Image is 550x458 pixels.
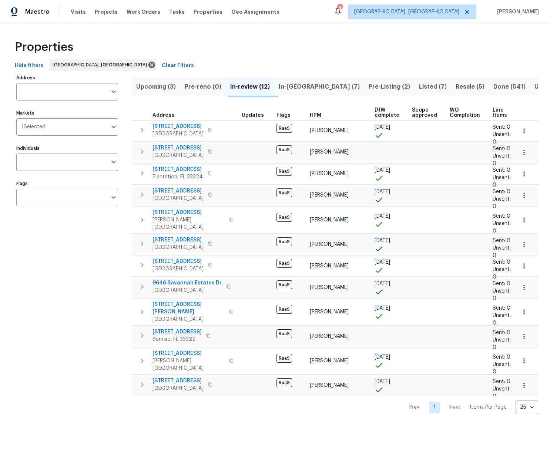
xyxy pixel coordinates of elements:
[375,168,390,173] span: [DATE]
[493,108,507,118] span: Line Items
[276,378,292,387] span: RaaS
[276,124,292,133] span: RaaS
[21,124,46,130] span: 1 Selected
[53,61,150,69] span: [GEOGRAPHIC_DATA], [GEOGRAPHIC_DATA]
[185,82,221,92] span: Pre-reno (0)
[516,398,538,417] div: 25
[375,355,390,360] span: [DATE]
[456,82,484,92] span: Resale (5)
[152,216,225,231] span: [PERSON_NAME][GEOGRAPHIC_DATA]
[310,309,349,314] span: [PERSON_NAME]
[310,217,349,223] span: [PERSON_NAME]
[493,281,510,286] span: Sent: 0
[375,260,390,265] span: [DATE]
[493,306,510,311] span: Sent: 0
[152,144,204,152] span: [STREET_ADDRESS]
[337,4,342,12] div: 8
[412,108,437,118] span: Scope approved
[15,61,44,70] span: Hide filters
[49,59,157,71] div: [GEOGRAPHIC_DATA], [GEOGRAPHIC_DATA]
[152,336,202,343] span: Sunrise, FL 33322
[369,82,410,92] span: Pre-Listing (2)
[493,214,510,219] span: Sent: 0
[375,214,390,219] span: [DATE]
[494,8,539,16] span: [PERSON_NAME]
[310,128,349,133] span: [PERSON_NAME]
[152,287,222,294] span: [GEOGRAPHIC_DATA]
[310,242,349,247] span: [PERSON_NAME]
[194,8,222,16] span: Properties
[493,197,511,209] span: Unsent: 0
[310,263,349,268] span: [PERSON_NAME]
[152,195,204,202] span: [GEOGRAPHIC_DATA]
[375,189,390,194] span: [DATE]
[162,61,194,70] span: Clear Filters
[95,8,118,16] span: Projects
[429,402,440,413] a: Goto page 1
[108,122,119,132] button: Open
[493,260,510,265] span: Sent: 0
[276,113,291,118] span: Flags
[152,173,203,181] span: Plantation, FL 33324
[152,123,204,130] span: [STREET_ADDRESS]
[450,108,480,118] span: WO Completion
[375,379,390,384] span: [DATE]
[493,221,511,234] span: Unsent: 0
[310,383,349,388] span: [PERSON_NAME]
[169,9,185,14] span: Tasks
[493,330,510,335] span: Sent: 0
[276,145,292,154] span: RaaS
[152,258,204,265] span: [STREET_ADDRESS]
[375,281,390,286] span: [DATE]
[152,357,225,372] span: [PERSON_NAME][GEOGRAPHIC_DATA]
[16,146,118,151] label: Individuals
[493,175,511,188] span: Unsent: 0
[493,386,511,399] span: Unsent: 0
[493,82,526,92] span: Done (541)
[242,113,264,118] span: Updates
[108,86,119,97] button: Open
[152,377,204,385] span: [STREET_ADDRESS]
[419,82,447,92] span: Listed (7)
[152,350,225,357] span: [STREET_ADDRESS]
[152,328,202,336] span: [STREET_ADDRESS]
[152,209,225,216] span: [STREET_ADDRESS]
[276,259,292,268] span: RaaS
[310,334,349,339] span: [PERSON_NAME]
[493,132,511,145] span: Unsent: 0
[12,59,47,73] button: Hide filters
[375,238,390,243] span: [DATE]
[310,285,349,290] span: [PERSON_NAME]
[276,354,292,363] span: RaaS
[276,329,292,338] span: RaaS
[71,8,86,16] span: Visits
[152,265,204,273] span: [GEOGRAPHIC_DATA]
[310,113,321,118] span: HPM
[493,238,510,243] span: Sent: 0
[152,152,204,159] span: [GEOGRAPHIC_DATA]
[493,337,511,350] span: Unsent: 0
[493,125,510,130] span: Sent: 0
[152,236,204,244] span: [STREET_ADDRESS]
[231,8,279,16] span: Geo Assignments
[375,108,399,118] span: D1W complete
[152,244,204,251] span: [GEOGRAPHIC_DATA]
[493,289,511,301] span: Unsent: 0
[493,313,511,326] span: Unsent: 0
[108,157,119,167] button: Open
[16,111,118,115] label: Markets
[279,82,360,92] span: In-[GEOGRAPHIC_DATA] (7)
[310,358,349,363] span: [PERSON_NAME]
[136,82,176,92] span: Upcoming (3)
[276,237,292,246] span: RaaS
[493,246,511,258] span: Unsent: 0
[375,125,390,130] span: [DATE]
[108,192,119,202] button: Open
[493,355,510,360] span: Sent: 0
[354,8,459,16] span: [GEOGRAPHIC_DATA], [GEOGRAPHIC_DATA]
[493,168,510,173] span: Sent: 0
[16,181,118,186] label: Flags
[127,8,160,16] span: Work Orders
[310,192,349,198] span: [PERSON_NAME]
[15,43,73,51] span: Properties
